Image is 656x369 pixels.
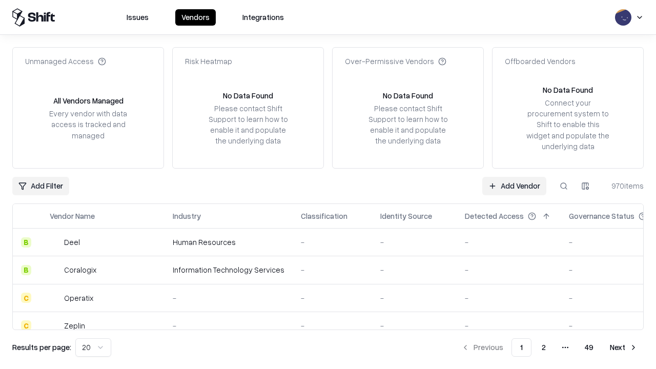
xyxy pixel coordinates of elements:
[465,237,552,248] div: -
[50,211,95,221] div: Vendor Name
[21,265,31,275] div: B
[543,85,593,95] div: No Data Found
[236,9,290,26] button: Integrations
[505,56,576,67] div: Offboarded Vendors
[173,293,284,303] div: -
[577,338,602,357] button: 49
[345,56,446,67] div: Over-Permissive Vendors
[301,320,364,331] div: -
[465,320,552,331] div: -
[21,293,31,303] div: C
[511,338,531,357] button: 1
[64,264,96,275] div: Coralogix
[301,211,347,221] div: Classification
[465,211,524,221] div: Detected Access
[465,264,552,275] div: -
[482,177,546,195] a: Add Vendor
[380,237,448,248] div: -
[25,56,106,67] div: Unmanaged Access
[569,211,634,221] div: Governance Status
[206,103,291,147] div: Please contact Shift Support to learn how to enable it and populate the underlying data
[365,103,450,147] div: Please contact Shift Support to learn how to enable it and populate the underlying data
[175,9,216,26] button: Vendors
[534,338,554,357] button: 2
[301,237,364,248] div: -
[173,237,284,248] div: Human Resources
[455,338,644,357] nav: pagination
[64,293,93,303] div: Operatix
[525,97,610,152] div: Connect your procurement system to Shift to enable this widget and populate the underlying data
[21,320,31,331] div: C
[604,338,644,357] button: Next
[380,320,448,331] div: -
[50,237,60,248] img: Deel
[173,264,284,275] div: Information Technology Services
[383,90,433,101] div: No Data Found
[173,211,201,221] div: Industry
[50,265,60,275] img: Coralogix
[50,320,60,331] img: Zeplin
[53,95,124,106] div: All Vendors Managed
[12,177,69,195] button: Add Filter
[301,264,364,275] div: -
[173,320,284,331] div: -
[185,56,232,67] div: Risk Heatmap
[380,211,432,221] div: Identity Source
[21,237,31,248] div: B
[12,342,71,353] p: Results per page:
[46,108,131,140] div: Every vendor with data access is tracked and managed
[380,293,448,303] div: -
[380,264,448,275] div: -
[301,293,364,303] div: -
[465,293,552,303] div: -
[120,9,155,26] button: Issues
[64,237,80,248] div: Deel
[223,90,273,101] div: No Data Found
[64,320,85,331] div: Zeplin
[603,180,644,191] div: 970 items
[50,293,60,303] img: Operatix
